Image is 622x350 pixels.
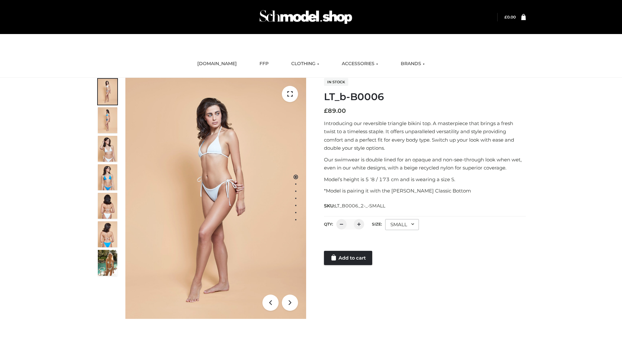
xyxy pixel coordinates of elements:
[372,222,382,227] label: Size:
[324,91,526,103] h1: LT_b-B0006
[324,119,526,152] p: Introducing our reversible triangle bikini top. A masterpiece that brings a fresh twist to a time...
[335,203,385,209] span: LT_B0006_2-_-SMALL
[192,57,242,71] a: [DOMAIN_NAME]
[504,15,507,19] span: £
[324,78,348,86] span: In stock
[324,175,526,184] p: Model’s height is 5 ‘8 / 173 cm and is wearing a size S.
[286,57,324,71] a: CLOTHING
[98,164,117,190] img: ArielClassicBikiniTop_CloudNine_AzureSky_OW114ECO_4-scaled.jpg
[324,251,372,265] a: Add to cart
[324,107,328,114] span: £
[324,222,333,227] label: QTY:
[255,57,273,71] a: FFP
[324,107,346,114] bdi: 89.00
[98,79,117,105] img: ArielClassicBikiniTop_CloudNine_AzureSky_OW114ECO_1-scaled.jpg
[98,250,117,276] img: Arieltop_CloudNine_AzureSky2.jpg
[504,15,516,19] bdi: 0.00
[98,107,117,133] img: ArielClassicBikiniTop_CloudNine_AzureSky_OW114ECO_2-scaled.jpg
[98,193,117,219] img: ArielClassicBikiniTop_CloudNine_AzureSky_OW114ECO_7-scaled.jpg
[324,156,526,172] p: Our swimwear is double lined for an opaque and non-see-through look when wet, even in our white d...
[396,57,430,71] a: BRANDS
[125,78,306,319] img: ArielClassicBikiniTop_CloudNine_AzureSky_OW114ECO_1
[257,4,354,30] img: Schmodel Admin 964
[98,221,117,247] img: ArielClassicBikiniTop_CloudNine_AzureSky_OW114ECO_8-scaled.jpg
[385,219,419,230] div: SMALL
[324,202,386,210] span: SKU:
[337,57,383,71] a: ACCESSORIES
[324,187,526,195] p: *Model is pairing it with the [PERSON_NAME] Classic Bottom
[504,15,516,19] a: £0.00
[98,136,117,162] img: ArielClassicBikiniTop_CloudNine_AzureSky_OW114ECO_3-scaled.jpg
